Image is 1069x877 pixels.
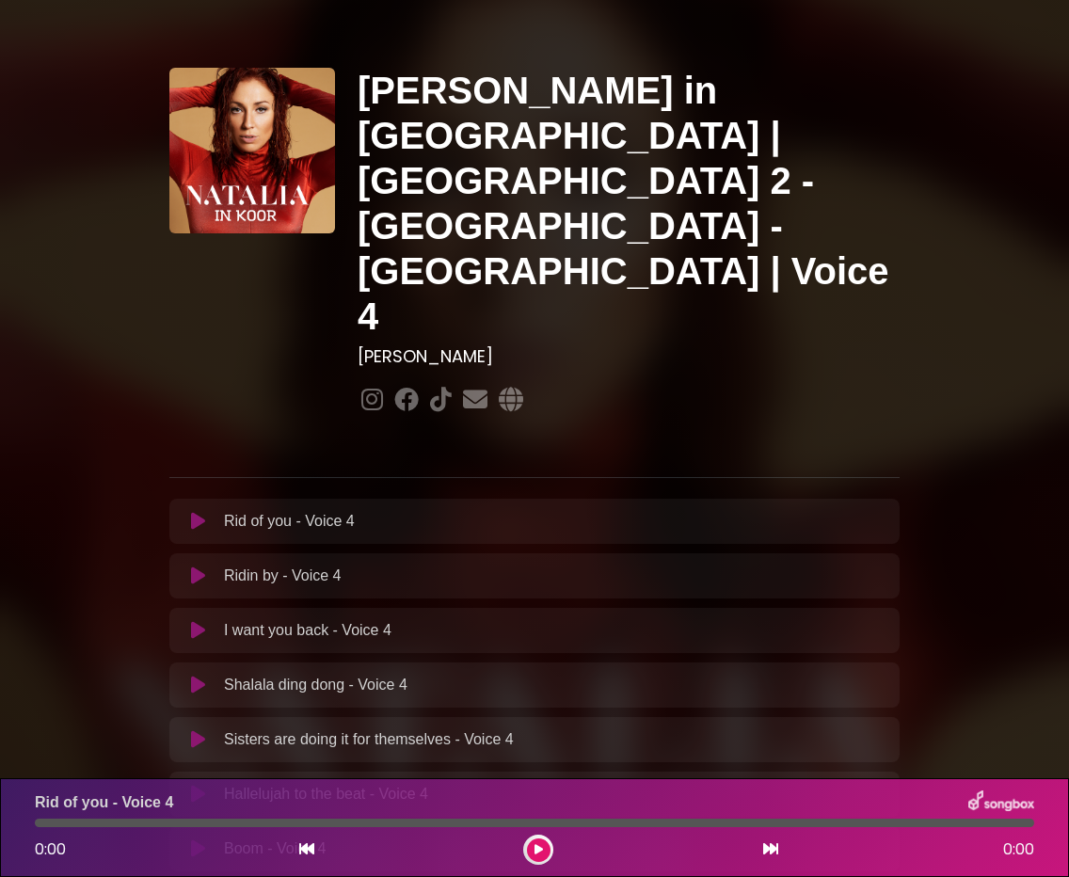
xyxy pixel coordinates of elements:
[358,68,900,339] h1: [PERSON_NAME] in [GEOGRAPHIC_DATA] | [GEOGRAPHIC_DATA] 2 - [GEOGRAPHIC_DATA] - [GEOGRAPHIC_DATA] ...
[358,346,900,367] h3: [PERSON_NAME]
[224,674,407,696] p: Shalala ding dong - Voice 4
[224,728,514,751] p: Sisters are doing it for themselves - Voice 4
[224,510,355,533] p: Rid of you - Voice 4
[224,565,342,587] p: Ridin by - Voice 4
[1003,838,1034,861] span: 0:00
[968,790,1034,815] img: songbox-logo-white.png
[35,838,66,860] span: 0:00
[224,619,391,642] p: I want you back - Voice 4
[169,68,335,233] img: YTVS25JmS9CLUqXqkEhs
[35,791,173,814] p: Rid of you - Voice 4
